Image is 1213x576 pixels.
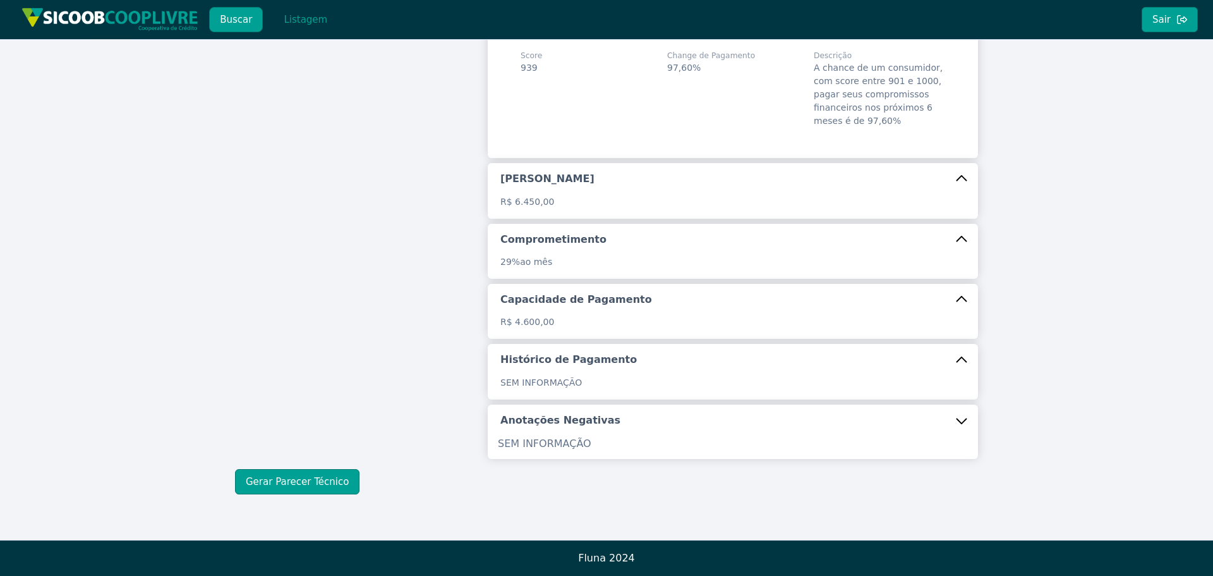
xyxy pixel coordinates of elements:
button: Buscar [209,7,263,32]
h5: Histórico de Pagamento [500,353,637,367]
span: 939 [521,63,538,73]
span: Score [521,50,542,61]
h5: [PERSON_NAME] [500,172,594,186]
p: SEM INFORMAÇÃO [498,436,968,451]
button: Gerar Parecer Técnico [235,469,359,494]
button: Comprometimento [488,224,978,255]
span: 29% [500,257,520,267]
button: Histórico de Pagamento [488,344,978,376]
h5: Comprometimento [500,233,606,247]
button: Capacidade de Pagamento [488,284,978,316]
span: R$ 4.600,00 [500,317,554,327]
span: Descrição [814,50,945,61]
button: Anotações Negativas [488,405,978,436]
span: 97,60% [667,63,701,73]
img: img/sicoob_cooplivre.png [21,8,198,31]
p: ao mês [500,255,965,269]
button: [PERSON_NAME] [488,163,978,195]
span: Fluna 2024 [578,552,635,564]
span: SEM INFORMAÇÃO [500,377,582,388]
span: R$ 6.450,00 [500,197,554,207]
h5: Capacidade de Pagamento [500,293,652,307]
h5: Anotações Negativas [500,414,620,427]
span: Change de Pagamento [667,50,755,61]
span: A chance de um consumidor, com score entre 901 e 1000, pagar seus compromissos financeiros nos pr... [814,63,943,126]
button: Listagem [273,7,338,32]
button: Sair [1142,7,1198,32]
